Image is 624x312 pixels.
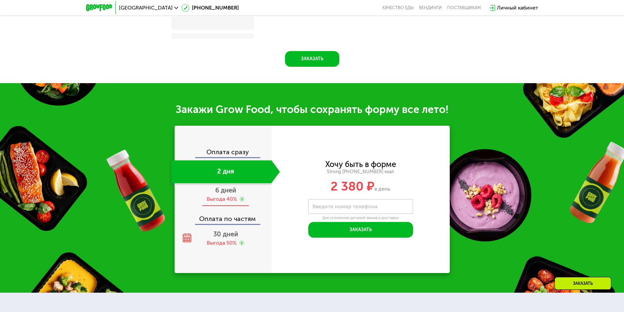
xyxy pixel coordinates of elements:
span: 6 дней [215,186,236,194]
a: Качество еды [382,5,414,10]
a: [PHONE_NUMBER] [181,4,239,12]
div: поставщикам [447,5,481,10]
div: Хочу быть в форме [325,161,396,168]
label: Введите номер телефона [312,205,377,208]
span: 2 380 ₽ [331,179,374,194]
div: Strong [PHONE_NUMBER] ккал [272,169,450,175]
button: Заказать [285,51,339,67]
span: в день [374,186,390,192]
div: Оплата сразу [175,149,272,157]
div: Заказать [555,277,611,290]
a: Вендинги [419,5,442,10]
div: Выгода 50% [207,239,236,247]
span: 30 дней [213,230,238,238]
div: Для уточнения деталей заказа и доставки [308,215,413,221]
span: [GEOGRAPHIC_DATA] [119,5,173,10]
div: Выгода 40% [207,195,237,203]
div: Личный кабинет [497,4,538,12]
button: Заказать [308,222,413,238]
div: Оплата по частям [175,209,272,224]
